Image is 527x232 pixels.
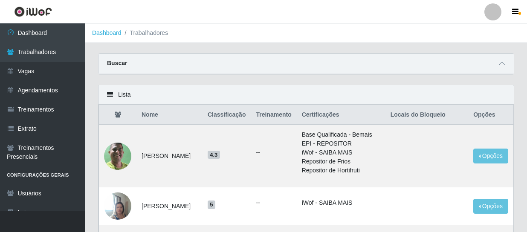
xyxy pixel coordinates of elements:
[104,126,131,186] img: 1722973845871.jpeg
[297,105,385,125] th: Certificações
[256,198,291,207] ul: --
[302,166,380,175] li: Repositor de Hortifruti
[92,29,122,36] a: Dashboard
[302,148,380,157] li: iWof - SAIBA MAIS
[385,105,468,125] th: Locais do Bloqueio
[122,29,168,37] li: Trabalhadores
[203,105,251,125] th: Classificação
[136,125,203,187] td: [PERSON_NAME]
[136,187,203,225] td: [PERSON_NAME]
[251,105,296,125] th: Treinamento
[473,199,508,214] button: Opções
[136,105,203,125] th: Nome
[98,85,514,105] div: Lista
[302,139,380,148] li: EPI - REPOSITOR
[302,130,380,139] li: Base Qualificada - Bemais
[208,151,220,159] span: 4.3
[104,188,131,224] img: 1730561451253.jpeg
[473,149,508,163] button: Opções
[256,148,291,157] ul: --
[14,6,52,17] img: CoreUI Logo
[302,157,380,166] li: Repositor de Frios
[208,200,215,209] span: 5
[468,105,513,125] th: Opções
[85,23,527,43] nav: breadcrumb
[302,198,380,207] li: iWof - SAIBA MAIS
[107,60,127,66] strong: Buscar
